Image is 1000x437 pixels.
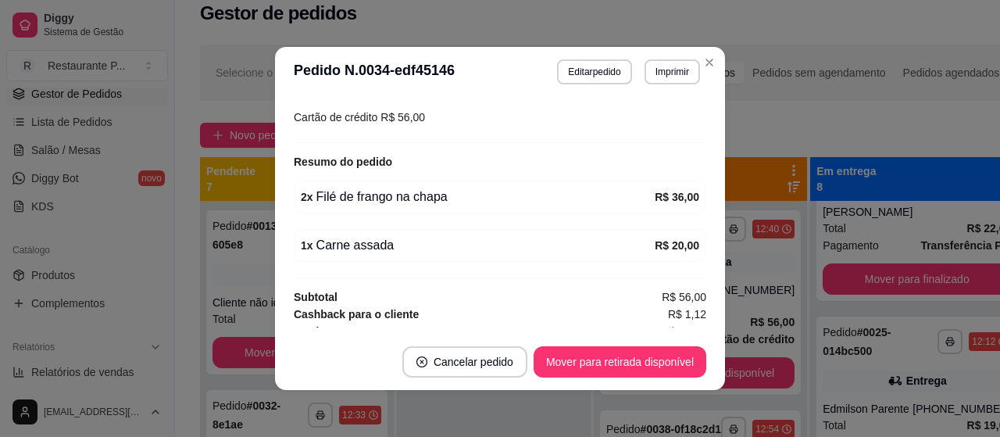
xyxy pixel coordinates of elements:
[301,236,655,255] div: Carne assada
[534,346,706,378] button: Mover para retirada disponível
[294,59,455,84] h3: Pedido N. 0034-edf45146
[294,156,392,168] strong: Resumo do pedido
[377,111,425,124] span: R$ 56,00
[697,50,722,75] button: Close
[301,191,313,203] strong: 2 x
[662,323,706,340] span: R$ 56,00
[301,188,655,206] div: Filé de frango na chapa
[301,239,313,252] strong: 1 x
[655,239,699,252] strong: R$ 20,00
[557,59,631,84] button: Editarpedido
[294,308,419,321] strong: Cashback para o cliente
[668,306,706,323] span: R$ 1,12
[645,59,700,84] button: Imprimir
[402,346,527,378] button: close-circleCancelar pedido
[655,191,699,203] strong: R$ 36,00
[416,356,427,367] span: close-circle
[294,325,319,338] strong: Total
[662,288,706,306] span: R$ 56,00
[294,291,337,303] strong: Subtotal
[294,111,377,124] span: Cartão de crédito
